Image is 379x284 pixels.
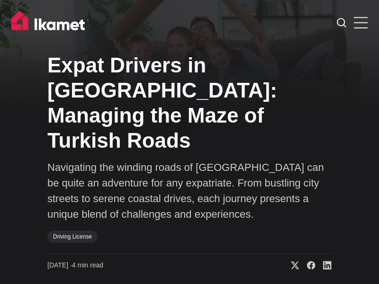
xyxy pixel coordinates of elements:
[47,261,103,270] time: 4 min read
[299,261,316,270] a: Share on Facebook
[47,261,72,269] span: [DATE] ∙
[47,231,98,243] a: Driving License
[283,261,299,270] a: Share on X
[47,53,332,153] h1: Expat Drivers in [GEOGRAPHIC_DATA]: Managing the Maze of Turkish Roads
[316,261,332,270] a: Share on Linkedin
[11,11,89,35] img: Ikamet home
[47,160,332,222] p: Navigating the winding roads of [GEOGRAPHIC_DATA] can be quite an adventure for any expatriate. F...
